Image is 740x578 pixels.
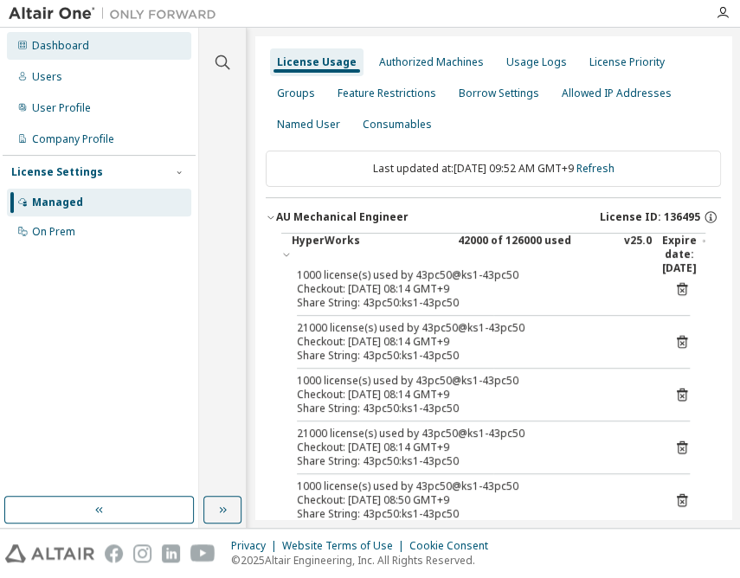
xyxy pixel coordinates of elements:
[32,132,114,146] div: Company Profile
[297,427,648,440] div: 21000 license(s) used by 43pc50@ks1-43pc50
[297,401,648,415] div: Share String: 43pc50:ks1-43pc50
[105,544,123,562] img: facebook.svg
[276,210,409,224] div: AU Mechanical Engineer
[281,234,705,275] button: HyperWorks42000 of 126000 usedv25.0Expire date:[DATE]
[32,70,62,84] div: Users
[190,544,216,562] img: youtube.svg
[297,440,648,454] div: Checkout: [DATE] 08:14 GMT+9
[379,55,484,69] div: Authorized Machines
[282,539,409,553] div: Website Terms of Use
[459,87,539,100] div: Borrow Settings
[297,479,648,493] div: 1000 license(s) used by 43pc50@ks1-43pc50
[662,234,705,275] div: Expire date: [DATE]
[277,87,315,100] div: Groups
[266,151,721,187] div: Last updated at: [DATE] 09:52 AM GMT+9
[5,544,94,562] img: altair_logo.svg
[297,282,648,296] div: Checkout: [DATE] 08:14 GMT+9
[297,388,648,401] div: Checkout: [DATE] 08:14 GMT+9
[600,210,700,224] span: License ID: 136495
[297,296,648,310] div: Share String: 43pc50:ks1-43pc50
[162,544,180,562] img: linkedin.svg
[11,165,103,179] div: License Settings
[297,507,648,521] div: Share String: 43pc50:ks1-43pc50
[297,335,648,349] div: Checkout: [DATE] 08:14 GMT+9
[32,225,75,239] div: On Prem
[277,55,357,69] div: License Usage
[624,234,652,275] div: v25.0
[576,161,615,176] a: Refresh
[297,454,648,468] div: Share String: 43pc50:ks1-43pc50
[297,349,648,363] div: Share String: 43pc50:ks1-43pc50
[409,539,499,553] div: Cookie Consent
[297,374,648,388] div: 1000 license(s) used by 43pc50@ks1-43pc50
[292,234,447,275] div: HyperWorks
[458,234,614,275] div: 42000 of 126000 used
[338,87,436,100] div: Feature Restrictions
[9,5,225,22] img: Altair One
[32,39,89,53] div: Dashboard
[133,544,151,562] img: instagram.svg
[589,55,665,69] div: License Priority
[562,87,672,100] div: Allowed IP Addresses
[297,493,648,507] div: Checkout: [DATE] 08:50 GMT+9
[32,101,91,115] div: User Profile
[231,553,499,568] p: © 2025 Altair Engineering, Inc. All Rights Reserved.
[297,321,648,335] div: 21000 license(s) used by 43pc50@ks1-43pc50
[32,196,83,209] div: Managed
[277,118,340,132] div: Named User
[297,268,648,282] div: 1000 license(s) used by 43pc50@ks1-43pc50
[231,539,282,553] div: Privacy
[506,55,567,69] div: Usage Logs
[266,198,721,236] button: AU Mechanical EngineerLicense ID: 136495
[363,118,432,132] div: Consumables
